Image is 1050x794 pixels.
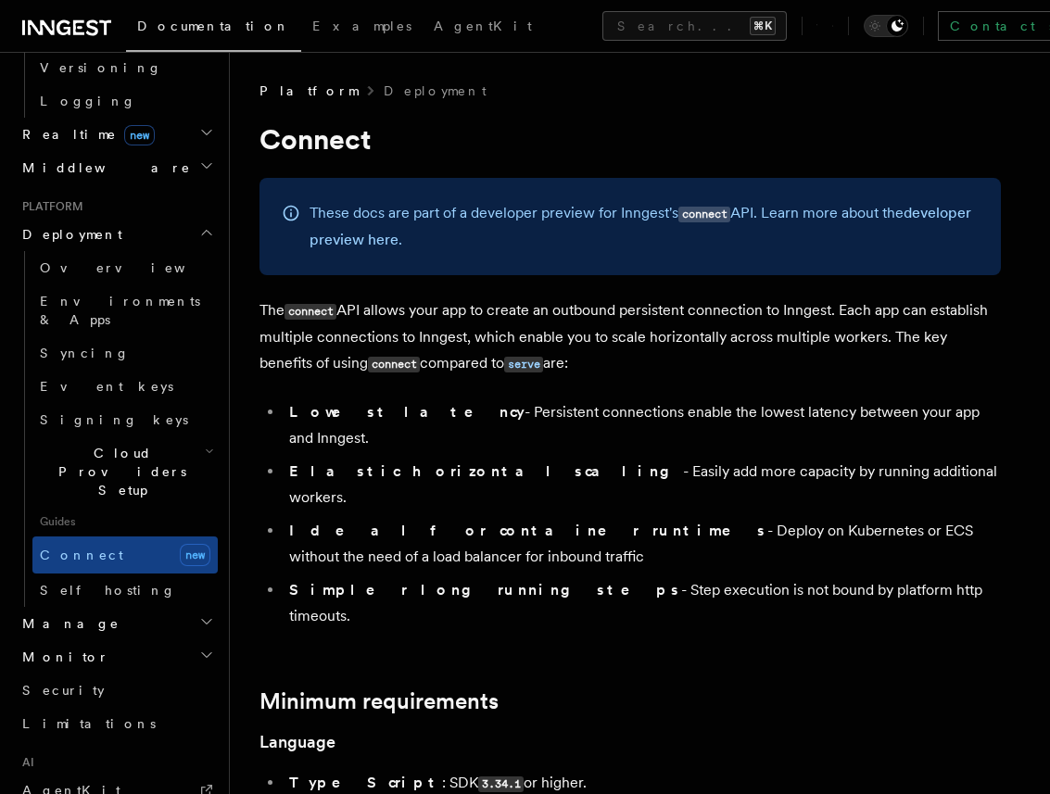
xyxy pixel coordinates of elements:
a: Deployment [384,82,487,100]
span: Self hosting [40,583,176,598]
button: Deployment [15,218,218,251]
img: favicon-june-2025-light.svg [8,8,29,29]
span: Logging [40,94,136,108]
p: These docs are part of a developer preview for Inngest's API. Learn more about the . [310,200,979,253]
span: Middleware [15,158,191,177]
span: Realtime [15,125,155,144]
span: Platform [15,199,83,214]
button: Toggle dark mode [864,15,908,37]
span: Limitations [22,716,156,731]
a: Signing keys [32,403,218,436]
a: Environments & Apps [32,284,218,336]
span: Syncing [40,346,130,360]
button: Manage [15,607,218,640]
button: Cloud Providers Setup [32,436,218,507]
span: Event keys [40,379,173,394]
button: Monitor [15,640,218,674]
span: Deployment [15,225,122,244]
a: Overview [32,251,218,284]
strong: Lowest latency [289,403,525,421]
button: Realtimenew [15,118,218,151]
a: Examples [301,6,423,50]
p: The API allows your app to create an outbound persistent connection to Inngest. Each app can esta... [259,297,1001,377]
code: 3.34.1 [478,776,524,792]
kbd: ⌘K [750,17,776,35]
span: Guides [32,507,218,536]
strong: Ideal for container runtimes [289,522,767,539]
span: Connect [40,548,123,562]
a: Security [15,674,218,707]
li: - Deploy on Kubernetes or ECS without the need of a load balancer for inbound traffic [284,518,1001,570]
strong: TypeScript [289,774,442,791]
span: Examples [312,19,411,33]
a: Event keys [32,370,218,403]
a: Syncing [32,336,218,370]
span: Environments & Apps [40,294,200,327]
a: Self hosting [32,573,218,607]
code: connect [368,357,420,372]
li: - Step execution is not bound by platform http timeouts. [284,577,1001,629]
span: new [124,125,155,145]
span: AI [15,755,34,770]
h1: Connect [259,122,1001,156]
a: AgentKit [423,6,543,50]
a: Minimum requirements [259,688,499,714]
strong: Simpler long running steps [289,581,681,599]
a: Connectnew [32,536,218,573]
span: Cloud Providers Setup [32,444,205,499]
span: Manage [15,614,120,633]
a: Limitations [15,707,218,740]
span: Platform [259,82,358,100]
li: - Easily add more capacity by running additional workers. [284,459,1001,510]
span: AgentKit [434,19,532,33]
span: Overview [40,260,231,275]
code: serve [504,357,543,372]
span: Signing keys [40,412,188,427]
a: Logging [32,84,218,118]
strong: Elastic horizontal scaling [289,462,683,480]
div: Deployment [15,251,218,607]
span: Documentation [137,19,290,33]
a: Versioning [32,51,218,84]
a: Language [259,729,335,755]
span: Security [22,683,105,698]
span: Versioning [40,60,162,75]
button: Search...⌘K [602,11,787,41]
code: connect [285,304,336,320]
a: Documentation [126,6,301,52]
span: new [180,544,210,566]
code: connect [678,207,730,222]
li: - Persistent connections enable the lowest latency between your app and Inngest. [284,399,1001,451]
a: serve [504,354,543,372]
button: Middleware [15,151,218,184]
span: Monitor [15,648,109,666]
